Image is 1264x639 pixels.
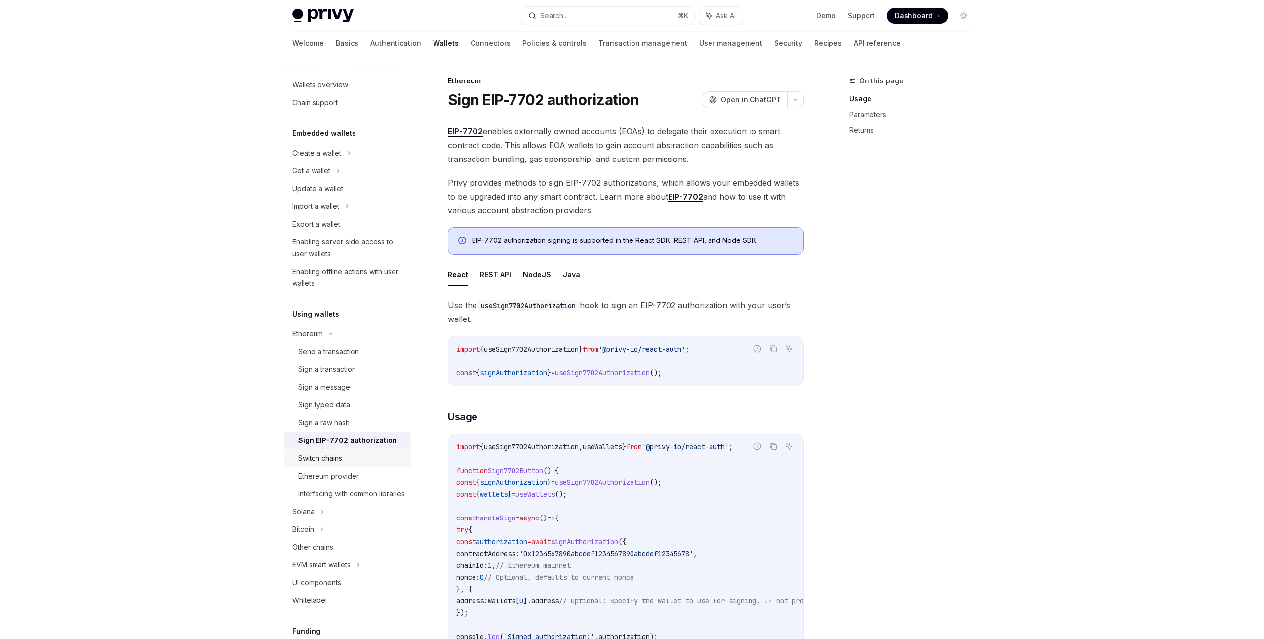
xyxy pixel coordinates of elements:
span: Open in ChatGPT [721,95,781,105]
div: Enabling offline actions with user wallets [292,266,405,289]
span: (); [650,368,662,377]
span: (); [555,490,567,499]
span: } [547,478,551,487]
button: Ask AI [783,342,795,355]
span: // Optional: Specify the wallet to use for signing. If not provided, the first wallet will be used. [559,597,950,605]
span: signAuthorization [480,368,547,377]
a: Support [848,11,875,21]
button: Copy the contents from the code block [767,440,780,453]
a: Sign typed data [284,396,411,414]
span: = [551,478,555,487]
a: Transaction management [598,32,687,55]
a: Returns [849,122,980,138]
div: Ethereum provider [298,470,359,482]
span: nonce: [456,573,480,582]
a: Demo [816,11,836,21]
span: => [547,514,555,522]
div: EVM smart wallets [292,559,351,571]
span: useSign7702Authorization [555,478,650,487]
div: Ethereum [448,76,804,86]
span: function [456,466,488,475]
span: 0 [480,573,484,582]
a: Policies & controls [522,32,587,55]
div: Update a wallet [292,183,343,195]
span: Use the hook to sign an EIP-7702 authorization with your user’s wallet. [448,298,804,326]
span: import [456,442,480,451]
button: Search...⌘K [521,7,694,25]
span: Sign7702Button [488,466,543,475]
a: Enabling server-side access to user wallets [284,233,411,263]
span: } [547,368,551,377]
a: Update a wallet [284,180,411,198]
button: Report incorrect code [751,342,764,355]
span: Ask AI [716,11,736,21]
div: Sign a raw hash [298,417,350,429]
a: Ethereum provider [284,467,411,485]
span: const [456,478,476,487]
a: EIP-7702 [668,192,703,202]
span: '@privy-io/react-auth' [642,442,729,451]
span: Dashboard [895,11,933,21]
span: const [456,490,476,499]
span: , [693,549,697,558]
button: Ask AI [783,440,795,453]
a: User management [699,32,762,55]
a: Whitelabel [284,592,411,609]
button: NodeJS [523,263,551,286]
a: Chain support [284,94,411,112]
span: const [456,368,476,377]
span: () [539,514,547,522]
div: Import a wallet [292,200,339,212]
a: Parameters [849,107,980,122]
span: signAuthorization [551,537,618,546]
img: light logo [292,9,354,23]
span: try [456,525,468,534]
a: Other chains [284,538,411,556]
div: Sign a message [298,381,350,393]
span: ⌘ K [678,12,688,20]
span: address [531,597,559,605]
span: async [519,514,539,522]
span: { [476,478,480,487]
div: Get a wallet [292,165,330,177]
a: Connectors [471,32,511,55]
button: Toggle dark mode [956,8,972,24]
span: useWallets [583,442,622,451]
span: ({ [618,537,626,546]
div: Bitcoin [292,523,314,535]
span: from [626,442,642,451]
button: Copy the contents from the code block [767,342,780,355]
h5: Embedded wallets [292,127,356,139]
span: useSign7702Authorization [555,368,650,377]
span: } [579,345,583,354]
a: Switch chains [284,449,411,467]
a: API reference [854,32,901,55]
div: Create a wallet [292,147,341,159]
span: useWallets [515,490,555,499]
span: // Ethereum mainnet [496,561,571,570]
h1: Sign EIP-7702 authorization [448,91,639,109]
div: Send a transaction [298,346,359,358]
a: Sign EIP-7702 authorization [284,432,411,449]
span: ]. [523,597,531,605]
svg: Info [458,237,468,246]
span: '@privy-io/react-auth' [598,345,685,354]
span: const [456,537,476,546]
div: Search... [540,10,568,22]
span: { [468,525,472,534]
div: Interfacing with common libraries [298,488,405,500]
div: Export a wallet [292,218,340,230]
span: ; [685,345,689,354]
span: Privy provides methods to sign EIP-7702 authorizations, which allows your embedded wallets to be ... [448,176,804,217]
a: UI components [284,574,411,592]
div: Enabling server-side access to user wallets [292,236,405,260]
span: Usage [448,410,477,424]
span: 1 [488,561,492,570]
div: Solana [292,506,315,518]
span: } [508,490,512,499]
a: Recipes [814,32,842,55]
button: Java [563,263,580,286]
a: Authentication [370,32,421,55]
a: Enabling offline actions with user wallets [284,263,411,292]
span: wallets [480,490,508,499]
